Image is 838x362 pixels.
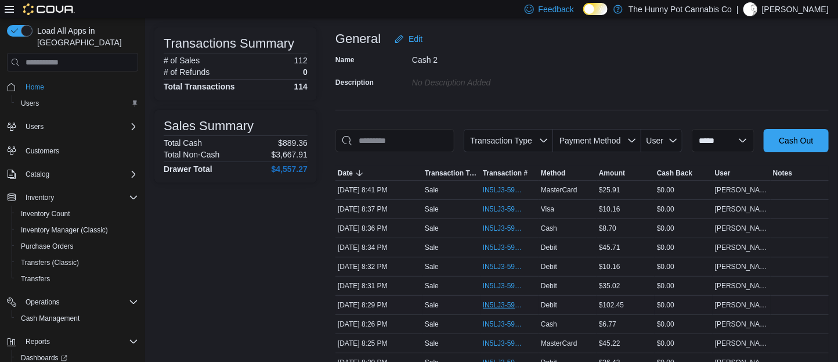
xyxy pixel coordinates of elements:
span: Debit [541,262,557,271]
span: $25.91 [599,185,620,195]
span: $10.16 [599,262,620,271]
span: Operations [21,295,138,309]
span: $10.16 [599,205,620,214]
span: IN5LJ3-5965062 [483,185,525,195]
button: Cash Back [655,166,713,180]
div: [DATE] 8:36 PM [335,221,422,235]
h6: # of Sales [164,56,200,65]
h4: Total Transactions [164,82,235,91]
label: Name [335,55,355,64]
button: Inventory Manager (Classic) [12,222,143,238]
p: Sale [425,281,439,291]
button: Transaction Type [464,129,553,152]
button: User [713,166,771,180]
span: IN5LJ3-5964875 [483,320,525,329]
span: [PERSON_NAME] [715,224,768,233]
button: IN5LJ3-5964927 [483,279,536,293]
span: [PERSON_NAME] [715,320,768,329]
span: Debit [541,300,557,310]
span: Users [21,99,39,108]
span: Inventory [21,191,138,205]
h4: $4,557.27 [272,164,308,174]
span: Inventory [26,193,54,202]
span: User [646,136,664,145]
span: IN5LJ3-5964972 [483,243,525,252]
button: Transfers (Classic) [12,255,143,271]
div: Cash 2 [412,51,568,64]
span: Transfers (Classic) [21,258,79,267]
div: $0.00 [655,317,713,331]
span: Reports [21,335,138,349]
div: [DATE] 8:34 PM [335,241,422,255]
span: Transaction # [483,169,528,178]
div: $0.00 [655,260,713,274]
div: Marcus Lautenbach [743,2,757,16]
span: Purchase Orders [16,239,138,253]
h6: Total Cash [164,138,202,148]
a: Home [21,80,49,94]
button: IN5LJ3-5964972 [483,241,536,255]
button: Notes [771,166,829,180]
span: Reports [26,337,50,346]
span: $35.02 [599,281,620,291]
p: $3,667.91 [272,150,308,159]
span: IN5LJ3-5965013 [483,205,525,214]
span: Transaction Type [425,169,478,178]
span: Transfers [21,274,50,284]
button: Inventory Count [12,206,143,222]
div: [DATE] 8:25 PM [335,336,422,350]
span: Date [338,169,353,178]
div: $0.00 [655,183,713,197]
h4: 114 [294,82,308,91]
span: Inventory Count [16,207,138,221]
span: $8.70 [599,224,616,233]
span: Feedback [539,3,574,15]
button: Payment Method [553,129,641,152]
span: Inventory Count [21,209,70,218]
button: Reports [21,335,55,349]
span: User [715,169,731,178]
button: IN5LJ3-5964990 [483,221,536,235]
h6: Total Non-Cash [164,150,220,159]
button: IN5LJ3-5964914 [483,298,536,312]
a: Customers [21,144,64,158]
span: IN5LJ3-5964945 [483,262,525,271]
span: Notes [773,169,792,178]
span: $45.71 [599,243,620,252]
p: Sale [425,262,439,271]
span: Operations [26,298,60,307]
div: $0.00 [655,241,713,255]
button: Users [21,120,48,134]
p: $889.36 [278,138,308,148]
p: [PERSON_NAME] [762,2,829,16]
h4: Drawer Total [164,164,212,174]
span: Amount [599,169,625,178]
span: Inventory Manager (Classic) [16,223,138,237]
span: Users [21,120,138,134]
div: $0.00 [655,221,713,235]
button: Reports [2,334,143,350]
span: Visa [541,205,554,214]
span: Customers [21,143,138,157]
span: Customers [26,146,59,156]
span: [PERSON_NAME] [715,281,768,291]
span: Debit [541,281,557,291]
button: IN5LJ3-5964945 [483,260,536,274]
button: Catalog [21,167,54,181]
span: IN5LJ3-5964990 [483,224,525,233]
div: $0.00 [655,279,713,293]
span: Cash Back [657,169,692,178]
span: MasterCard [541,185,577,195]
div: $0.00 [655,298,713,312]
h3: Sales Summary [164,119,254,133]
div: [DATE] 8:29 PM [335,298,422,312]
button: Purchase Orders [12,238,143,255]
span: Home [26,83,44,92]
span: Debit [541,243,557,252]
div: [DATE] 8:32 PM [335,260,422,274]
button: Transaction Type [422,166,481,180]
span: Purchase Orders [21,242,74,251]
span: Users [16,96,138,110]
span: Edit [409,33,422,45]
p: 112 [294,56,308,65]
